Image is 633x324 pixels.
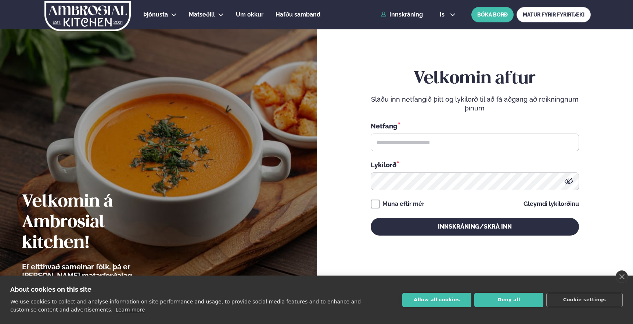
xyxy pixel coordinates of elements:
a: Matseðill [189,10,215,19]
button: is [434,12,461,18]
span: Hafðu samband [276,11,320,18]
a: Þjónusta [143,10,168,19]
p: We use cookies to collect and analyse information on site performance and usage, to provide socia... [10,299,361,313]
a: MATUR FYRIR FYRIRTÆKI [517,7,591,22]
span: Þjónusta [143,11,168,18]
div: Netfang [371,121,579,131]
button: Cookie settings [546,293,623,307]
img: logo [44,1,132,31]
a: Innskráning [381,11,423,18]
span: Um okkur [236,11,263,18]
button: Deny all [474,293,543,307]
a: Hafðu samband [276,10,320,19]
span: is [440,12,447,18]
span: Matseðill [189,11,215,18]
div: Lykilorð [371,160,579,170]
a: Gleymdi lykilorðinu [524,201,579,207]
p: Ef eitthvað sameinar fólk, þá er [PERSON_NAME] matarferðalag. [22,262,175,280]
h2: Velkomin á Ambrosial kitchen! [22,192,175,254]
a: close [616,270,628,283]
a: Um okkur [236,10,263,19]
p: Sláðu inn netfangið þitt og lykilorð til að fá aðgang að reikningnum þínum [371,95,579,113]
strong: About cookies on this site [10,285,91,293]
a: Learn more [115,307,145,313]
h2: Velkomin aftur [371,69,579,89]
button: BÓKA BORÐ [471,7,514,22]
button: Innskráning/Skrá inn [371,218,579,236]
button: Allow all cookies [402,293,471,307]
